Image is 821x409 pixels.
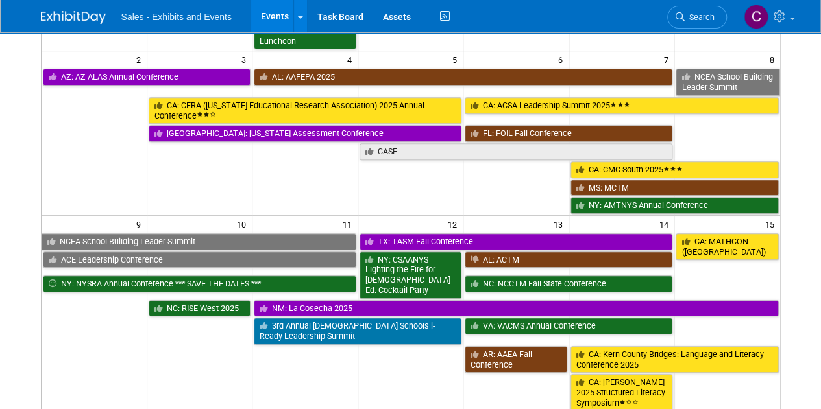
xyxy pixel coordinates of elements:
span: Search [685,12,715,22]
a: NY: AMTNYS Annual Conference [570,197,779,214]
a: FL: FOIL Fall Conference [465,125,672,142]
img: Christine Lurz [744,5,768,29]
a: [GEOGRAPHIC_DATA]: [US_STATE] Assessment Conference [149,125,462,142]
a: NC: RISE West 2025 [149,300,251,317]
a: AR: AAEA Fall Conference [465,346,567,373]
span: Sales - Exhibits and Events [121,12,232,22]
a: NY: NYSRA Annual Conference *** SAVE THE DATES *** [43,275,356,292]
span: 9 [135,216,147,232]
a: Search [667,6,727,29]
span: 2 [135,51,147,67]
a: CA: Kern County Bridges: Language and Literacy Conference 2025 [570,346,779,373]
span: 15 [764,216,780,232]
a: NJ: NJCAPE Award Luncheon [254,23,356,49]
span: 8 [768,51,780,67]
span: 14 [657,216,674,232]
a: CA: ACSA Leadership Summit 2025 [465,97,778,114]
a: TX: TASM Fall Conference [360,233,673,250]
a: NCEA School Building Leader Summit [42,233,356,250]
span: 6 [557,51,569,67]
a: VA: VACMS Annual Conference [465,318,672,334]
a: CA: CERA ([US_STATE] Educational Research Association) 2025 Annual Conference [149,97,462,124]
a: 3rd Annual [DEMOGRAPHIC_DATA] Schools i-Ready Leadership Summit [254,318,461,344]
span: 7 [662,51,674,67]
a: CA: MATHCON ([GEOGRAPHIC_DATA]) [676,233,778,260]
span: 4 [346,51,358,67]
span: 10 [236,216,252,232]
a: CASE [360,143,673,160]
a: CA: CMC South 2025 [570,161,779,178]
span: 11 [341,216,358,232]
img: ExhibitDay [41,11,106,24]
a: MS: MCTM [570,180,779,196]
a: NCEA School Building Leader Summit [676,69,779,95]
a: NM: La Cosecha 2025 [254,300,778,317]
a: AL: ACTM [465,251,672,268]
span: 5 [451,51,463,67]
a: NY: CSAANYS Lighting the Fire for [DEMOGRAPHIC_DATA] Ed. Cocktail Party [360,251,462,299]
a: NC: NCCTM Fall State Conference [465,275,672,292]
a: AZ: AZ ALAS Annual Conference [43,69,251,86]
span: 12 [447,216,463,232]
a: ACE Leadership Conference [43,251,356,268]
span: 13 [552,216,569,232]
a: AL: AAFEPA 2025 [254,69,672,86]
span: 3 [240,51,252,67]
